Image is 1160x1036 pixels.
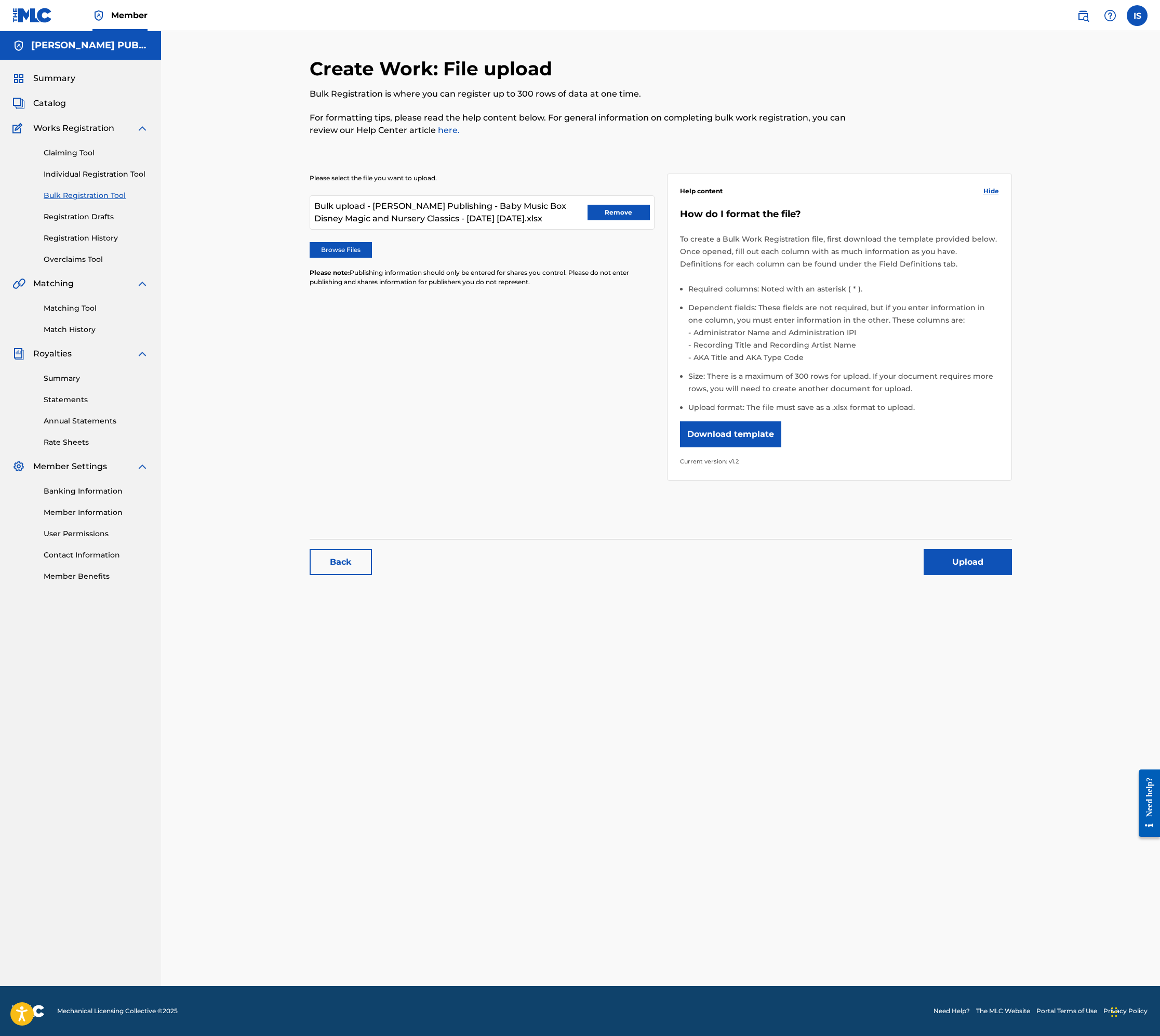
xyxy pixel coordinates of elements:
span: Help content [680,187,723,196]
li: Size: There is a maximum of 300 rows for upload. If your document requires more rows, you will ne... [688,370,999,401]
div: Drag [1111,997,1117,1028]
img: help [1104,9,1116,22]
li: Dependent fields: These fields are not required, but if you enter information in one column, you ... [688,301,999,370]
a: Need Help? [934,1006,970,1016]
button: Remove [588,205,650,220]
img: Member Settings [12,460,25,473]
a: Overclaims Tool [44,254,149,265]
a: Privacy Policy [1103,1006,1148,1016]
p: Publishing information should only be entered for shares you control. Please do not enter publish... [310,268,655,287]
a: Statements [44,394,149,405]
a: here. [436,125,460,135]
a: The MLC Website [976,1006,1030,1016]
img: MLC Logo [12,8,52,23]
p: For formatting tips, please read the help content below. For general information on completing bu... [310,112,850,137]
a: Matching Tool [44,303,149,314]
p: Please select the file you want to upload. [310,174,655,183]
button: Download template [680,421,781,447]
iframe: Chat Widget [1108,986,1160,1036]
img: Royalties [12,348,25,360]
a: CatalogCatalog [12,97,66,110]
span: Matching [33,277,74,290]
a: Summary [44,373,149,384]
a: Public Search [1073,5,1094,26]
img: expand [136,277,149,290]
a: Registration Drafts [44,211,149,222]
img: Works Registration [12,122,26,135]
a: Bulk Registration Tool [44,190,149,201]
a: Individual Registration Tool [44,169,149,180]
button: Upload [924,549,1012,575]
a: Member Information [44,507,149,518]
a: Member Benefits [44,571,149,582]
a: Banking Information [44,486,149,497]
li: AKA Title and AKA Type Code [691,351,999,364]
img: Accounts [12,39,25,52]
span: Works Registration [33,122,114,135]
img: Catalog [12,97,25,110]
span: Bulk upload - [PERSON_NAME] Publishing - Baby Music Box Disney Magic and Nursery Classics - [DATE... [314,200,588,225]
span: Please note: [310,269,350,276]
img: Matching [12,277,25,290]
span: Member Settings [33,460,107,473]
iframe: Resource Center [1131,762,1160,845]
div: User Menu [1127,5,1148,26]
span: Member [111,9,148,21]
span: Royalties [33,348,72,360]
label: Browse Files [310,242,372,258]
img: Summary [12,72,25,85]
p: To create a Bulk Work Registration file, first download the template provided below. Once opened,... [680,233,999,270]
li: Administrator Name and Administration IPI [691,326,999,339]
li: Required columns: Noted with an asterisk ( * ). [688,283,999,301]
img: logo [12,1005,45,1017]
a: Portal Terms of Use [1036,1006,1097,1016]
span: Summary [33,72,75,85]
p: Current version: v1.2 [680,455,999,468]
img: expand [136,122,149,135]
span: Mechanical Licensing Collective © 2025 [57,1006,178,1016]
a: Back [310,549,372,575]
img: expand [136,348,149,360]
li: Upload format: The file must save as a .xlsx format to upload. [688,401,999,414]
div: Help [1100,5,1121,26]
a: Contact Information [44,550,149,561]
h2: Create Work: File upload [310,57,557,81]
h5: How do I format the file? [680,208,999,220]
p: Bulk Registration is where you can register up to 300 rows of data at one time. [310,88,850,100]
a: Annual Statements [44,416,149,427]
a: Rate Sheets [44,437,149,448]
li: Recording Title and Recording Artist Name [691,339,999,351]
a: Registration History [44,233,149,244]
span: Hide [983,187,999,196]
a: Claiming Tool [44,148,149,158]
a: User Permissions [44,528,149,539]
img: search [1077,9,1089,22]
h5: ISAAC SHEPARD PUBLISHING [31,39,149,51]
img: Top Rightsholder [92,9,105,22]
img: expand [136,460,149,473]
a: SummarySummary [12,72,75,85]
a: Match History [44,324,149,335]
span: Catalog [33,97,66,110]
